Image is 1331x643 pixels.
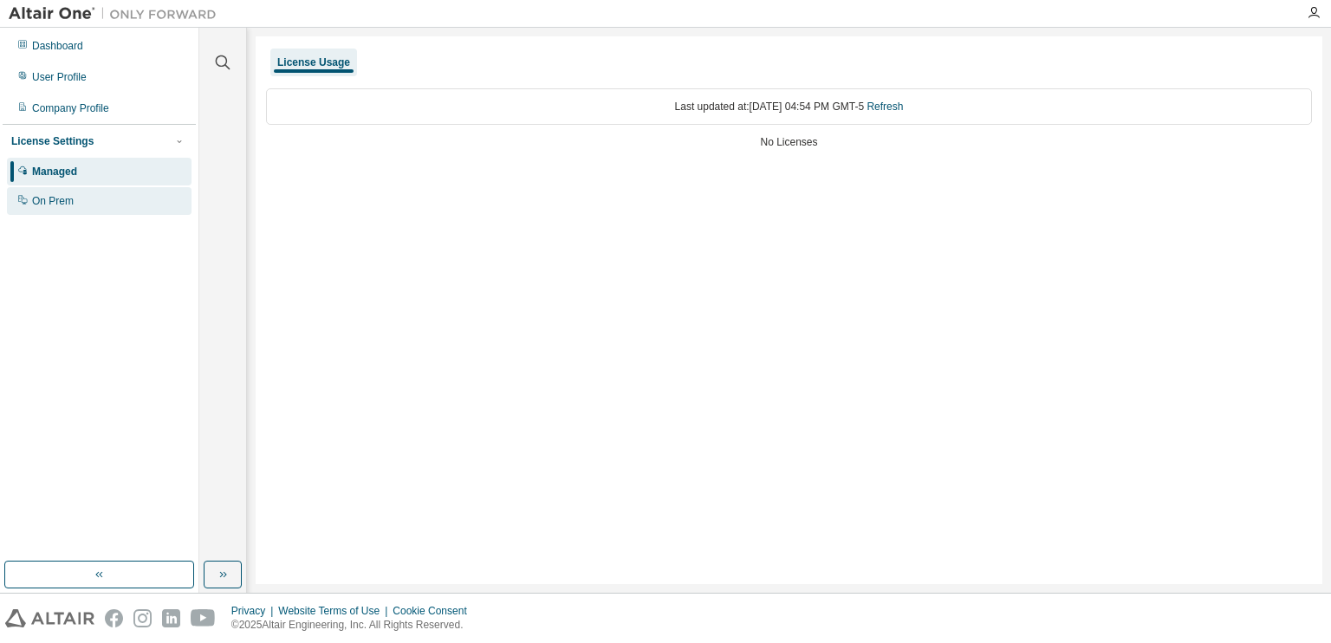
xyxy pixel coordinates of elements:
div: User Profile [32,70,87,84]
div: Last updated at: [DATE] 04:54 PM GMT-5 [266,88,1312,125]
img: youtube.svg [191,609,216,627]
div: Website Terms of Use [278,604,393,618]
img: facebook.svg [105,609,123,627]
div: Privacy [231,604,278,618]
img: linkedin.svg [162,609,180,627]
div: On Prem [32,194,74,208]
p: © 2025 Altair Engineering, Inc. All Rights Reserved. [231,618,477,633]
div: No Licenses [266,135,1312,149]
div: Cookie Consent [393,604,477,618]
div: License Settings [11,134,94,148]
div: Managed [32,165,77,179]
div: Dashboard [32,39,83,53]
img: Altair One [9,5,225,23]
div: License Usage [277,55,350,69]
div: Company Profile [32,101,109,115]
a: Refresh [867,101,903,113]
img: altair_logo.svg [5,609,94,627]
img: instagram.svg [133,609,152,627]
